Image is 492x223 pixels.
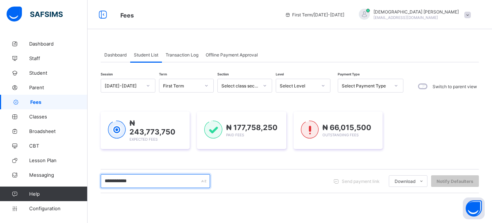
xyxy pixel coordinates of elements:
[129,119,175,136] span: ₦ 243,773,750
[276,72,284,76] span: Level
[437,179,473,184] span: Notify Defaulters
[29,55,88,61] span: Staff
[159,72,167,76] span: Term
[433,84,477,89] label: Switch to parent view
[352,9,474,21] div: IsaiahPaul
[217,72,229,76] span: Section
[322,133,359,137] span: Outstanding Fees
[373,15,438,20] span: [EMAIL_ADDRESS][DOMAIN_NAME]
[226,123,278,132] span: ₦ 177,758,250
[108,121,126,139] img: expected-1.03dd87d44185fb6c27cc9b2570c10499.svg
[285,12,344,17] span: session/term information
[206,52,258,58] span: Offline Payment Approval
[342,179,380,184] span: Send payment link
[134,52,158,58] span: Student List
[322,123,371,132] span: ₦ 66,015,500
[105,83,142,89] div: [DATE]-[DATE]
[373,9,459,15] span: [DEMOGRAPHIC_DATA] [PERSON_NAME]
[29,143,88,149] span: CBT
[342,83,390,89] div: Select Payment Type
[29,114,88,120] span: Classes
[101,72,113,76] span: Session
[163,83,200,89] div: First Term
[338,72,360,76] span: Payment Type
[301,121,319,139] img: outstanding-1.146d663e52f09953f639664a84e30106.svg
[104,52,127,58] span: Dashboard
[29,70,88,76] span: Student
[29,85,88,90] span: Parent
[29,172,88,178] span: Messaging
[120,12,134,19] span: Fees
[463,197,485,219] button: Open asap
[29,206,87,211] span: Configuration
[7,7,63,22] img: safsims
[280,83,317,89] div: Select Level
[226,133,244,137] span: Paid Fees
[221,83,259,89] div: Select class section
[395,179,415,184] span: Download
[29,41,88,47] span: Dashboard
[129,137,158,141] span: Expected Fees
[204,121,222,139] img: paid-1.3eb1404cbcb1d3b736510a26bbfa3ccb.svg
[29,157,88,163] span: Lesson Plan
[166,52,198,58] span: Transaction Log
[29,128,88,134] span: Broadsheet
[29,191,87,197] span: Help
[30,99,88,105] span: Fees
